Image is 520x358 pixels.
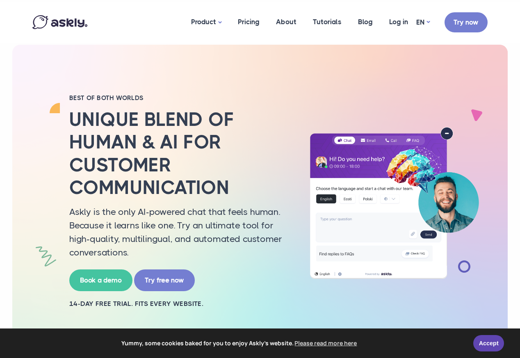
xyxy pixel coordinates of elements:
[69,299,291,308] h2: 14-day free trial. Fits every website.
[183,2,230,43] a: Product
[268,2,305,42] a: About
[303,127,486,278] img: AI multilingual chat
[416,16,430,28] a: EN
[294,337,358,349] a: learn more about cookies
[69,205,291,259] p: Askly is the only AI-powered chat that feels human. Because it learns like one. Try an ultimate t...
[134,269,195,291] a: Try free now
[445,12,488,32] a: Try now
[69,94,291,102] h2: BEST OF BOTH WORLDS
[381,2,416,42] a: Log in
[69,269,132,291] a: Book a demo
[473,335,504,351] a: Accept
[305,2,350,42] a: Tutorials
[12,337,468,349] span: Yummy, some cookies baked for you to enjoy Askly's website.
[32,15,87,29] img: Askly
[230,2,268,42] a: Pricing
[69,108,291,199] h2: Unique blend of human & AI for customer communication
[350,2,381,42] a: Blog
